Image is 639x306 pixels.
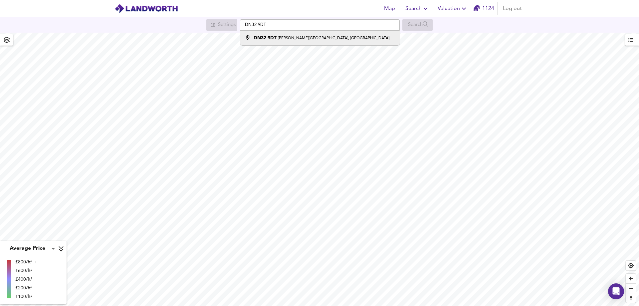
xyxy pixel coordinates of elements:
[240,19,400,31] input: Enter a location...
[503,4,522,13] span: Log out
[474,4,494,13] a: 1124
[402,19,433,31] div: Search for a location first or explore the map
[15,293,37,300] div: £100/ft²
[435,2,471,15] button: Valuation
[405,4,430,13] span: Search
[15,267,37,274] div: £600/ft²
[15,276,37,283] div: £400/ft²
[15,259,37,265] div: £800/ft² +
[278,36,389,40] small: [PERSON_NAME][GEOGRAPHIC_DATA], [GEOGRAPHIC_DATA]
[438,4,468,13] span: Valuation
[15,285,37,291] div: £200/ft²
[254,36,277,40] strong: DN32 9DT
[403,2,432,15] button: Search
[500,2,525,15] button: Log out
[626,293,636,303] button: Reset bearing to north
[626,261,636,270] button: Find my location
[206,19,237,31] div: Search for a location first or explore the map
[114,4,178,14] img: logo
[626,283,636,293] button: Zoom out
[381,4,397,13] span: Map
[473,2,495,15] button: 1124
[626,274,636,283] button: Zoom in
[6,243,57,254] div: Average Price
[608,283,624,299] div: Open Intercom Messenger
[379,2,400,15] button: Map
